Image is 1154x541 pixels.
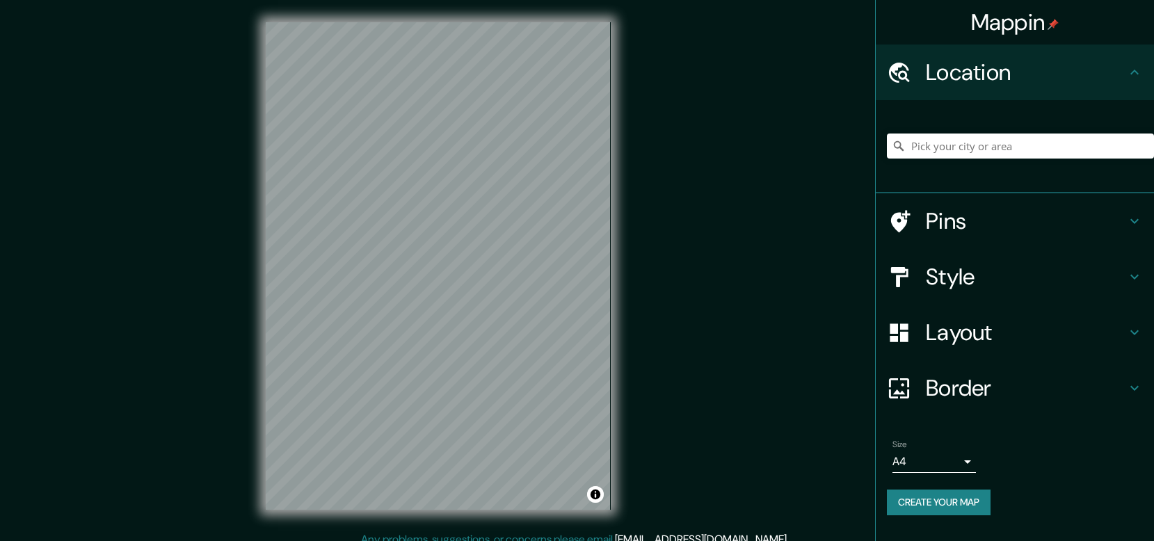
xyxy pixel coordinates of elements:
div: Layout [876,305,1154,360]
canvas: Map [266,22,611,510]
h4: Location [926,58,1126,86]
div: Pins [876,193,1154,249]
button: Create your map [887,490,991,515]
img: pin-icon.png [1048,19,1059,30]
button: Toggle attribution [587,486,604,503]
div: Location [876,45,1154,100]
h4: Layout [926,318,1126,346]
div: Style [876,249,1154,305]
input: Pick your city or area [887,134,1154,159]
label: Size [892,439,907,451]
h4: Pins [926,207,1126,235]
h4: Style [926,263,1126,291]
h4: Border [926,374,1126,402]
div: Border [876,360,1154,416]
div: A4 [892,451,976,473]
h4: Mappin [971,8,1059,36]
